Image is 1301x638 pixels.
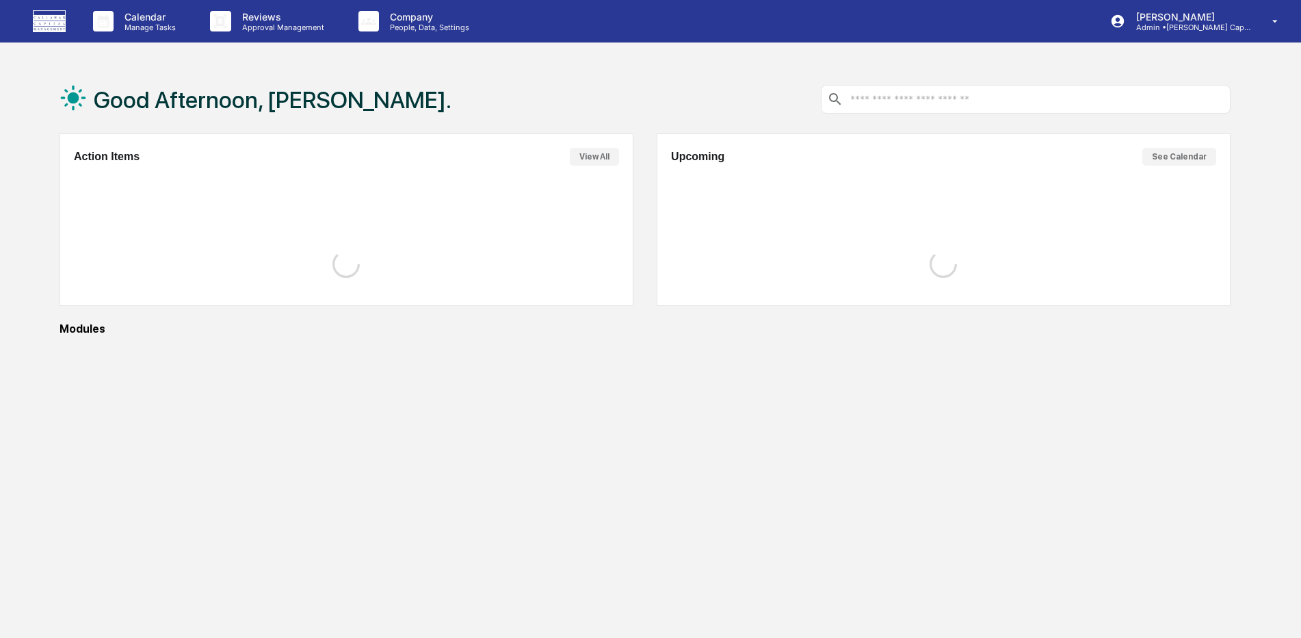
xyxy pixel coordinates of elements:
h2: Upcoming [671,151,724,163]
h2: Action Items [74,151,140,163]
img: logo [33,10,66,32]
div: Modules [60,322,1231,335]
button: View All [570,148,619,166]
p: Company [379,11,476,23]
p: Approval Management [231,23,331,32]
p: People, Data, Settings [379,23,476,32]
p: [PERSON_NAME] [1125,11,1252,23]
h1: Good Afternoon, [PERSON_NAME]. [94,86,451,114]
button: See Calendar [1142,148,1216,166]
p: Admin • [PERSON_NAME] Capital [1125,23,1252,32]
p: Reviews [231,11,331,23]
p: Calendar [114,11,183,23]
p: Manage Tasks [114,23,183,32]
